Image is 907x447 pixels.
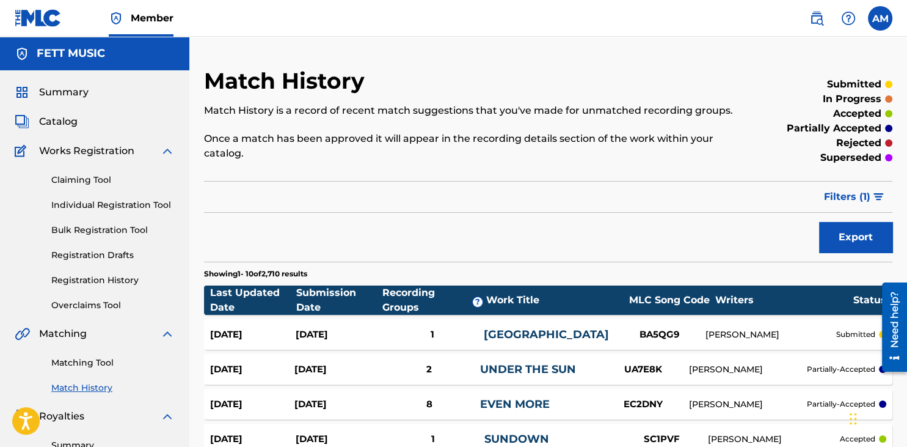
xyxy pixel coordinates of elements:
[807,399,875,410] p: partially-accepted
[15,85,89,100] a: SummarySummary
[109,11,123,26] img: Top Rightsholder
[15,85,29,100] img: Summary
[39,144,134,158] span: Works Registration
[39,85,89,100] span: Summary
[827,77,881,92] p: submitted
[836,136,881,150] p: rejected
[787,121,881,136] p: partially accepted
[381,328,484,342] div: 1
[381,432,484,446] div: 1
[15,144,31,158] img: Works Registration
[868,6,892,31] div: User Menu
[51,299,175,312] a: Overclaims Tool
[715,293,853,308] div: Writers
[51,274,175,287] a: Registration History
[836,329,875,340] p: submitted
[204,268,307,279] p: Showing 1 - 10 of 2,710 results
[480,397,550,411] a: EVEN MORE
[204,131,734,161] p: Once a match has been approved it will appear in the recording details section of the work within...
[873,276,907,377] iframe: Resource Center
[486,293,624,308] div: Work Title
[51,249,175,262] a: Registration Drafts
[160,409,175,424] img: expand
[379,397,480,412] div: 8
[624,293,715,308] div: MLC Song Code
[37,46,105,61] h5: FETT MUSIC
[616,432,708,446] div: SC1PVF
[51,356,175,369] a: Matching Tool
[51,224,175,237] a: Bulk Registration Tool
[39,114,78,129] span: Catalog
[382,286,486,315] div: Recording Groups
[484,328,609,341] a: [GEOGRAPHIC_DATA]
[836,6,861,31] div: Help
[379,363,480,377] div: 2
[597,363,689,377] div: UA7E8K
[294,397,379,412] div: [DATE]
[51,199,175,212] a: Individual Registration Tool
[131,11,173,25] span: Member
[846,388,907,447] iframe: Chat Widget
[614,328,705,342] div: BA5QG9
[51,382,175,394] a: Match History
[204,67,371,95] h2: Match History
[840,434,875,445] p: accepted
[708,433,840,446] div: [PERSON_NAME]
[597,397,689,412] div: EC2DNY
[819,222,892,253] button: Export
[689,398,807,411] div: [PERSON_NAME]
[15,114,29,129] img: Catalog
[210,397,294,412] div: [DATE]
[833,106,881,121] p: accepted
[824,190,870,204] span: Filters ( 1 )
[484,432,549,446] a: SUNDOWN
[294,363,379,377] div: [DATE]
[296,286,382,315] div: Submission Date
[51,174,175,187] a: Claiming Tool
[804,6,829,31] a: Public Search
[15,409,29,424] img: Royalties
[873,193,884,201] img: filter
[841,11,856,26] img: help
[823,92,881,106] p: in progress
[853,293,886,308] div: Status
[817,182,892,212] button: Filters (1)
[850,401,857,437] div: Drag
[296,432,381,446] div: [DATE]
[15,9,62,27] img: MLC Logo
[480,363,576,376] a: UNDER THE SUN
[689,363,807,376] div: [PERSON_NAME]
[160,327,175,341] img: expand
[39,409,84,424] span: Royalties
[809,11,824,26] img: search
[820,150,881,165] p: superseded
[210,363,294,377] div: [DATE]
[473,297,483,307] span: ?
[15,46,29,61] img: Accounts
[15,327,30,341] img: Matching
[807,364,875,375] p: partially-accepted
[705,328,836,341] div: [PERSON_NAME]
[210,328,296,342] div: [DATE]
[210,286,296,315] div: Last Updated Date
[210,432,296,446] div: [DATE]
[296,328,381,342] div: [DATE]
[39,327,87,341] span: Matching
[204,103,734,118] p: Match History is a record of recent match suggestions that you've made for unmatched recording gr...
[15,114,78,129] a: CatalogCatalog
[160,144,175,158] img: expand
